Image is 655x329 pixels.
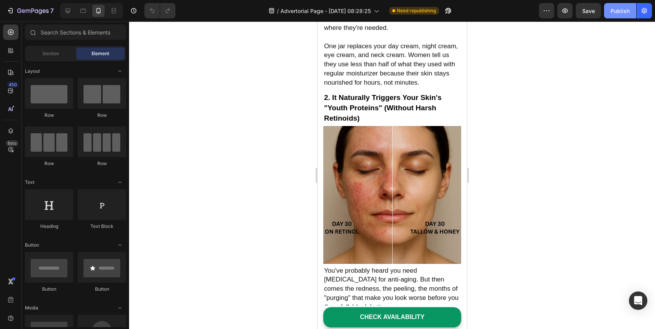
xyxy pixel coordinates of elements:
div: Row [78,160,126,167]
span: Advertorial Page - [DATE] 08:28:25 [280,7,371,15]
button: Save [576,3,601,18]
div: Button [78,286,126,293]
span: Save [582,8,595,14]
span: Section [43,50,59,57]
span: Element [92,50,109,57]
div: Beta [6,140,18,146]
p: 7 [50,6,54,15]
button: Publish [604,3,636,18]
button: 7 [3,3,57,18]
span: Toggle open [114,302,126,314]
div: Row [25,160,73,167]
span: / [277,7,279,15]
span: Toggle open [114,65,126,77]
div: Button [25,286,73,293]
span: Toggle open [114,239,126,251]
span: Layout [25,68,40,75]
div: 450 [7,82,18,88]
span: Text [25,179,34,186]
iframe: Design area [318,21,467,329]
div: Text Block [78,223,126,230]
span: Button [25,242,39,249]
div: Row [78,112,126,119]
span: Need republishing [397,7,436,14]
div: Heading [25,223,73,230]
div: Row [25,112,73,119]
div: Publish [611,7,630,15]
div: Undo/Redo [144,3,175,18]
span: Media [25,304,38,311]
span: Toggle open [114,176,126,188]
div: Open Intercom Messenger [629,291,647,310]
input: Search Sections & Elements [25,25,126,40]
